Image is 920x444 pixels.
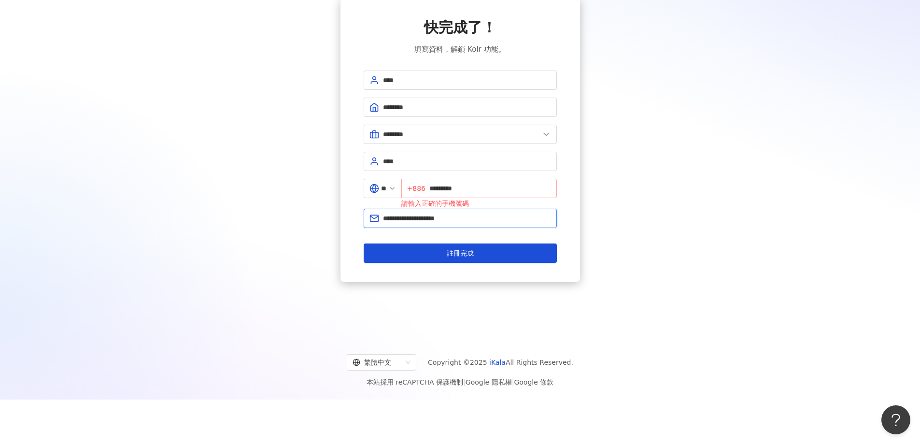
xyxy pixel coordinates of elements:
span: Copyright © 2025 All Rights Reserved. [428,357,573,368]
button: 註冊完成 [364,243,557,263]
span: 填寫資料，解鎖 Kolr 功能。 [414,43,505,55]
div: 繁體中文 [353,355,402,370]
a: Google 隱私權 [466,378,512,386]
a: Google 條款 [514,378,553,386]
span: +886 [407,183,425,194]
iframe: Help Scout Beacon - Open [881,405,910,434]
a: iKala [489,358,506,366]
span: | [512,378,514,386]
span: | [463,378,466,386]
span: 本站採用 reCAPTCHA 保護機制 [367,376,553,388]
div: 請輸入正確的手機號碼 [401,198,557,209]
span: 快完成了！ [424,17,496,38]
span: 註冊完成 [447,249,474,257]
